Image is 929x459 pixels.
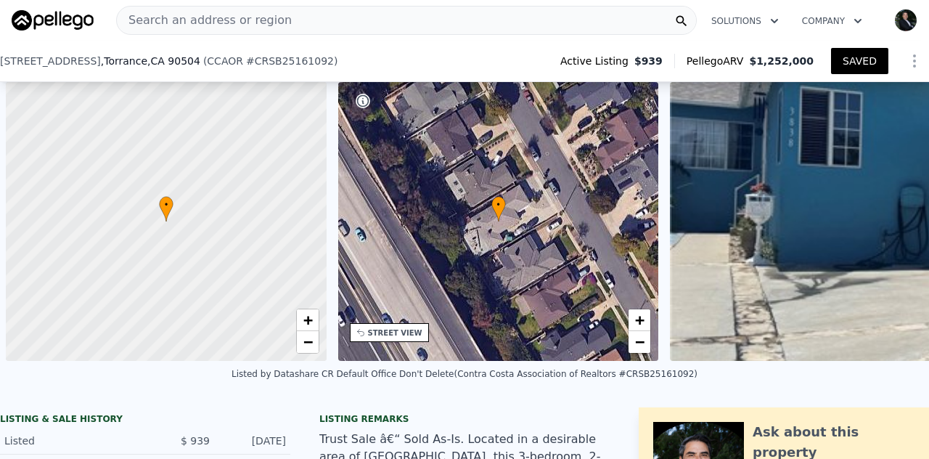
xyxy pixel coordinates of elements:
div: Listed by Datashare CR Default Office Don't Delete (Contra Costa Association of Realtors #CRSB251... [232,369,697,379]
span: • [491,198,506,211]
span: , CA 90504 [147,55,200,67]
span: Active Listing [560,54,634,68]
div: ( ) [203,54,338,68]
span: • [159,198,173,211]
span: − [635,333,644,351]
span: − [303,333,312,351]
div: [DATE] [221,434,286,448]
button: Solutions [700,8,790,34]
div: Listing remarks [319,413,610,425]
div: Listed [4,434,134,448]
div: • [159,196,173,222]
span: CCAOR [207,55,243,67]
span: + [635,311,644,329]
span: $ 939 [181,435,210,447]
span: + [303,311,312,329]
span: $1,252,000 [749,55,814,67]
img: Pellego [12,10,94,31]
a: Zoom in [629,309,650,331]
button: SAVED [831,48,888,74]
a: Zoom out [629,331,650,353]
a: Zoom in [297,309,319,331]
button: Company [790,8,874,34]
span: Pellego ARV [687,54,750,68]
button: Show Options [900,46,929,76]
span: Search an address or region [117,12,292,29]
span: # CRSB25161092 [246,55,334,67]
img: avatar [894,9,917,32]
span: , Torrance [101,54,200,68]
a: Zoom out [297,331,319,353]
span: $939 [634,54,663,68]
div: STREET VIEW [368,328,422,338]
div: • [491,196,506,222]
